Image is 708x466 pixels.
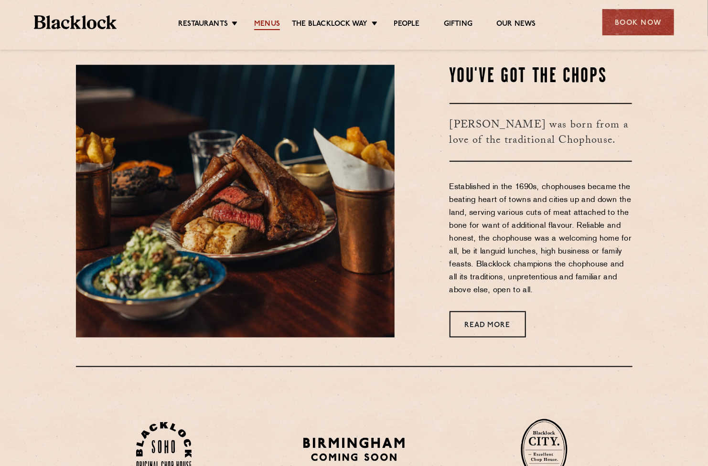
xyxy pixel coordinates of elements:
[394,20,420,30] a: People
[301,434,407,465] img: BIRMINGHAM-P22_-e1747915156957.png
[34,15,117,29] img: BL_Textured_Logo-footer-cropped.svg
[496,20,536,30] a: Our News
[444,20,472,30] a: Gifting
[450,65,633,89] h2: You've Got The Chops
[450,103,633,162] h3: [PERSON_NAME] was born from a love of the traditional Chophouse.
[450,311,526,338] a: Read More
[178,20,228,30] a: Restaurants
[292,20,367,30] a: The Blacklock Way
[450,181,633,297] p: Established in the 1690s, chophouses became the beating heart of towns and cities up and down the...
[254,20,280,30] a: Menus
[602,9,674,35] div: Book Now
